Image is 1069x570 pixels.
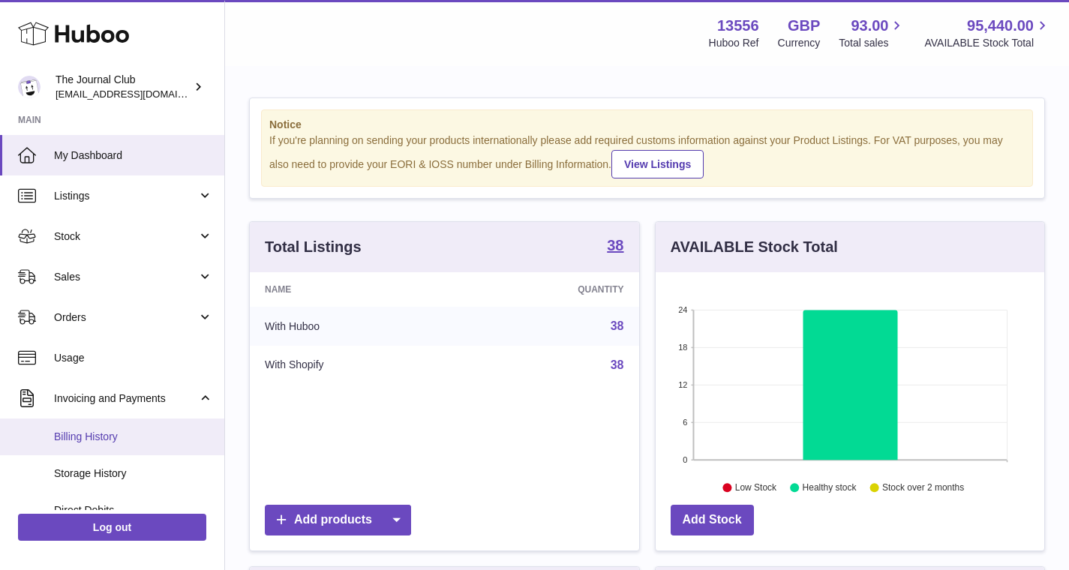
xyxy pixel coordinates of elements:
div: The Journal Club [56,73,191,101]
a: 95,440.00 AVAILABLE Stock Total [924,16,1051,50]
strong: GBP [788,16,820,36]
span: Invoicing and Payments [54,391,197,406]
span: Sales [54,270,197,284]
th: Name [250,272,460,307]
a: 93.00 Total sales [839,16,905,50]
span: AVAILABLE Stock Total [924,36,1051,50]
text: 12 [678,380,687,389]
strong: Notice [269,118,1025,132]
img: hello@thejournalclub.co.uk [18,76,41,98]
span: Total sales [839,36,905,50]
a: Add Stock [671,505,754,535]
strong: 13556 [717,16,759,36]
span: Stock [54,229,197,244]
span: Direct Debits [54,503,213,517]
text: 6 [683,418,687,427]
span: 93.00 [851,16,888,36]
td: With Huboo [250,307,460,346]
th: Quantity [460,272,639,307]
div: Currency [778,36,821,50]
span: Listings [54,189,197,203]
span: Storage History [54,466,213,481]
a: Log out [18,514,206,541]
text: 24 [678,305,687,314]
span: 95,440.00 [967,16,1034,36]
text: Healthy stock [802,482,857,493]
text: 18 [678,343,687,352]
span: My Dashboard [54,148,213,163]
div: If you're planning on sending your products internationally please add required customs informati... [269,133,1025,178]
div: Huboo Ref [709,36,759,50]
text: Low Stock [734,482,776,493]
text: Stock over 2 months [882,482,964,493]
span: Billing History [54,430,213,444]
a: 38 [611,319,624,332]
text: 0 [683,455,687,464]
strong: 38 [607,238,623,253]
a: View Listings [611,150,704,178]
h3: AVAILABLE Stock Total [671,237,838,257]
h3: Total Listings [265,237,362,257]
a: Add products [265,505,411,535]
a: 38 [611,358,624,371]
td: With Shopify [250,346,460,385]
a: 38 [607,238,623,256]
span: Orders [54,310,197,325]
span: Usage [54,351,213,365]
span: [EMAIL_ADDRESS][DOMAIN_NAME] [56,88,221,100]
